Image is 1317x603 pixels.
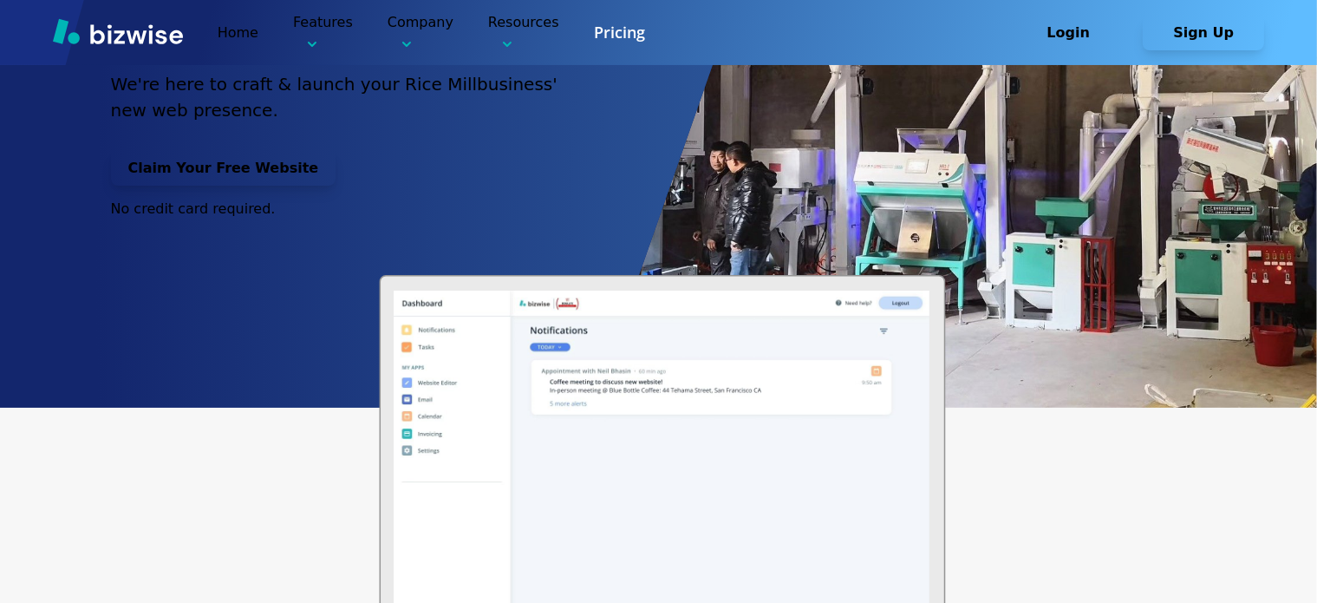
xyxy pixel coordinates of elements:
[111,160,336,176] a: Claim Your Free Website
[53,18,183,44] img: Bizwise Logo
[293,12,353,53] p: Features
[388,12,453,53] p: Company
[594,22,645,43] a: Pricing
[111,151,336,186] button: Claim Your Free Website
[111,200,593,219] p: No credit card required.
[218,24,258,41] a: Home
[1143,24,1264,41] a: Sign Up
[1007,24,1143,41] a: Login
[1007,16,1129,50] button: Login
[1143,16,1264,50] button: Sign Up
[111,71,593,123] p: We're here to craft & launch your Rice Mill business' new web presence.
[488,12,559,53] p: Resources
